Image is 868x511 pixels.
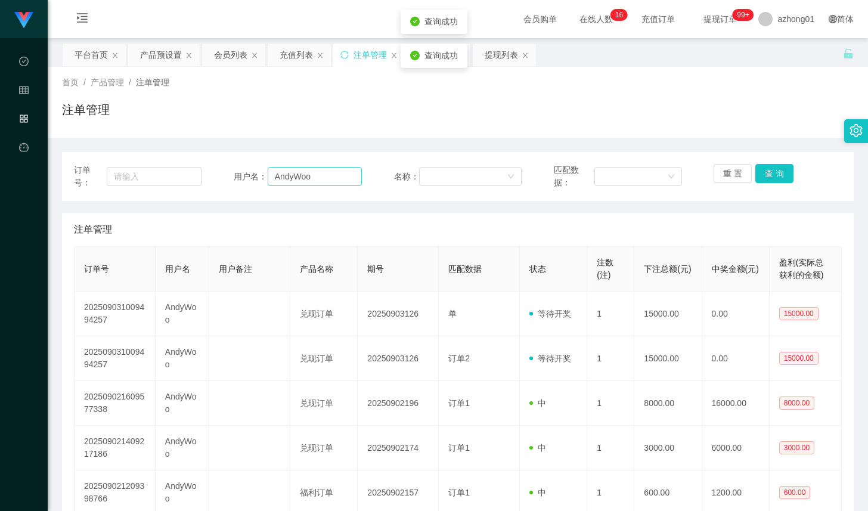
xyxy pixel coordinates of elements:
i: 图标: close [251,52,258,59]
span: 订单1 [448,488,470,497]
td: AndyWoo [156,381,210,426]
td: 20250903126 [358,336,439,381]
i: 图标: close [185,52,193,59]
span: 订单1 [448,398,470,408]
div: 产品预设置 [140,44,182,66]
span: 下注总额(元) [644,264,691,274]
span: / [83,78,86,87]
span: 注单管理 [136,78,169,87]
td: 兑现订单 [290,292,358,336]
td: 20250902174 [358,426,439,470]
td: 8000.00 [634,381,702,426]
td: 202509021409217186 [75,426,156,470]
td: 6000.00 [702,426,770,470]
sup: 16 [610,9,628,21]
span: 中 [529,398,546,408]
td: 20250902196 [358,381,439,426]
td: 16000.00 [702,381,770,426]
span: 首页 [62,78,79,87]
span: 注单管理 [74,222,112,237]
i: 图标: appstore-o [19,109,29,132]
i: 图标: global [829,15,837,23]
i: 图标: sync [340,51,349,59]
span: 会员管理 [19,86,29,192]
span: 用户名 [165,264,190,274]
span: 在线人数 [573,15,619,23]
td: 202509031009494257 [75,336,156,381]
i: 图标: menu-unfold [62,1,103,39]
i: icon: check-circle [410,51,420,60]
span: 状态 [529,264,546,274]
span: 中奖金额(元) [712,264,759,274]
td: AndyWoo [156,292,210,336]
sup: 1053 [732,9,754,21]
i: 图标: table [19,80,29,104]
td: 3000.00 [634,426,702,470]
img: logo.9652507e.png [14,12,33,29]
td: 15000.00 [634,336,702,381]
a: 图标: dashboard平台首页 [19,136,29,256]
p: 6 [619,9,623,21]
span: 15000.00 [779,352,819,365]
td: 1 [587,381,634,426]
i: 图标: down [668,173,675,181]
span: 提现订单 [697,15,743,23]
td: 0.00 [702,336,770,381]
i: 图标: down [507,173,514,181]
i: icon: check-circle [410,17,420,26]
span: 名称： [394,171,420,183]
span: 单 [448,309,457,318]
td: 兑现订单 [290,336,358,381]
td: AndyWoo [156,336,210,381]
span: 订单2 [448,354,470,363]
span: 盈利(实际总获利的金额) [779,258,824,280]
button: 重 置 [714,164,752,183]
div: 平台首页 [75,44,108,66]
input: 请输入 [107,167,202,186]
span: 数据中心 [19,57,29,163]
span: 产品管理 [19,114,29,221]
span: 注数(注) [597,258,613,280]
i: 图标: close [111,52,119,59]
td: 15000.00 [634,292,702,336]
i: 图标: close [317,52,324,59]
span: / [129,78,131,87]
i: 图标: close [522,52,529,59]
span: 产品名称 [300,264,333,274]
td: 20250903126 [358,292,439,336]
div: 注单管理 [354,44,387,66]
td: AndyWoo [156,426,210,470]
i: 图标: close [390,52,398,59]
td: 兑现订单 [290,381,358,426]
span: 等待开奖 [529,354,571,363]
span: 期号 [367,264,384,274]
i: 图标: setting [850,124,863,137]
p: 1 [615,9,619,21]
h1: 注单管理 [62,101,110,119]
span: 查询成功 [424,17,458,26]
span: 等待开奖 [529,309,571,318]
span: 中 [529,443,546,453]
div: 会员列表 [214,44,247,66]
span: 600.00 [779,486,811,499]
span: 15000.00 [779,307,819,320]
span: 中 [529,488,546,497]
span: 查询成功 [424,51,458,60]
span: 用户备注 [219,264,252,274]
td: 1 [587,336,634,381]
td: 0.00 [702,292,770,336]
span: 用户名： [234,171,267,183]
span: 匹配数据 [448,264,482,274]
div: 充值列表 [280,44,313,66]
span: 订单1 [448,443,470,453]
td: 202509031009494257 [75,292,156,336]
td: 1 [587,426,634,470]
button: 查 询 [755,164,793,183]
i: 图标: check-circle-o [19,51,29,75]
span: 产品管理 [91,78,124,87]
td: 1 [587,292,634,336]
div: 提现列表 [485,44,518,66]
input: 请输入 [268,167,362,186]
span: 订单号 [84,264,109,274]
i: 图标: unlock [843,48,854,59]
